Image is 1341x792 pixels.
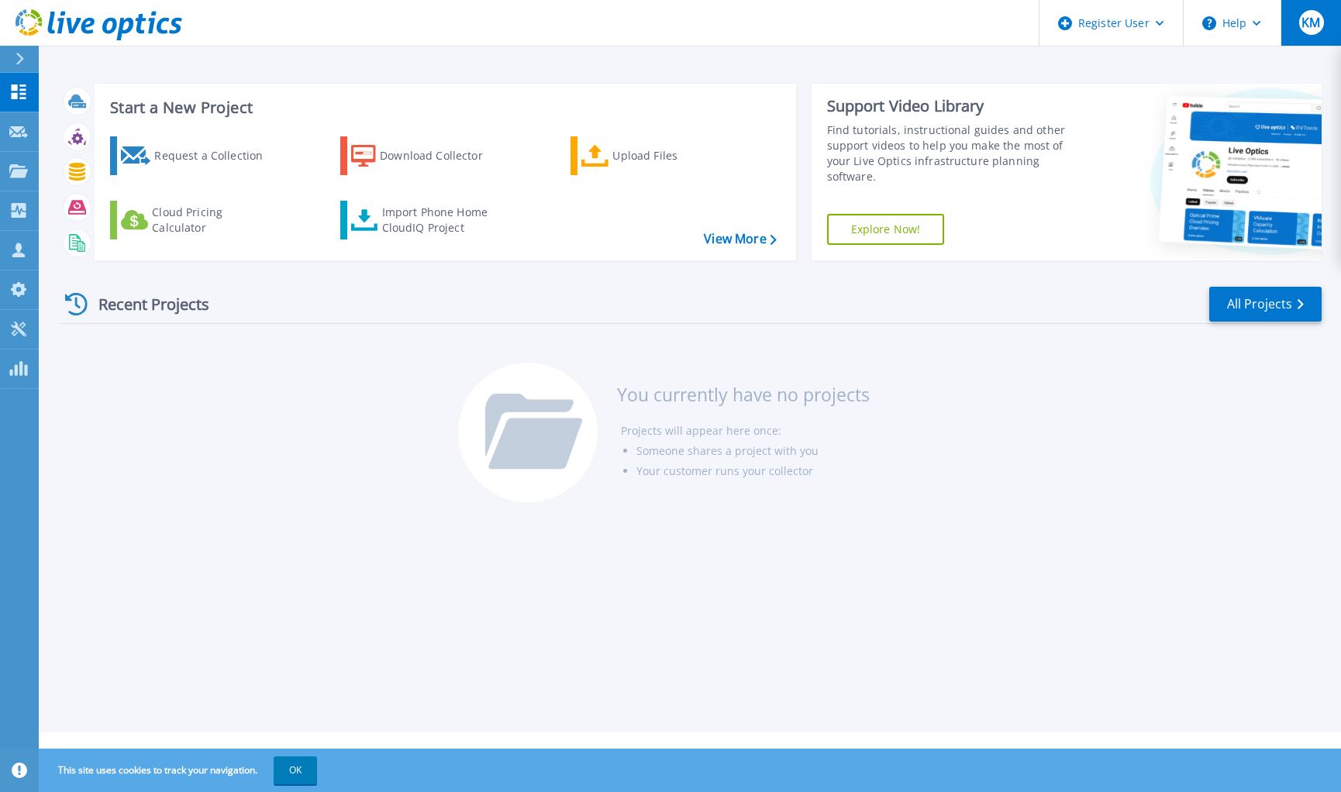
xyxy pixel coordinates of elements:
div: Find tutorials, instructional guides and other support videos to help you make the most of your L... [827,122,1085,184]
div: Recent Projects [60,285,230,323]
h3: Start a New Project [110,99,776,116]
a: Explore Now! [827,214,945,245]
button: OK [274,756,317,784]
span: KM [1301,16,1320,29]
li: Your customer runs your collector [636,461,870,481]
h3: You currently have no projects [617,386,870,403]
a: All Projects [1209,287,1322,322]
div: Support Video Library [827,96,1085,116]
div: Request a Collection [154,140,278,171]
a: Request a Collection [110,136,283,175]
div: Cloud Pricing Calculator [152,205,276,236]
div: Download Collector [380,140,504,171]
a: Download Collector [340,136,513,175]
li: Projects will appear here once: [621,421,870,441]
a: View More [704,232,776,246]
a: Cloud Pricing Calculator [110,201,283,239]
div: Upload Files [612,140,736,171]
a: Upload Files [571,136,743,175]
span: This site uses cookies to track your navigation. [43,756,317,784]
div: Import Phone Home CloudIQ Project [382,205,503,236]
li: Someone shares a project with you [636,441,870,461]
